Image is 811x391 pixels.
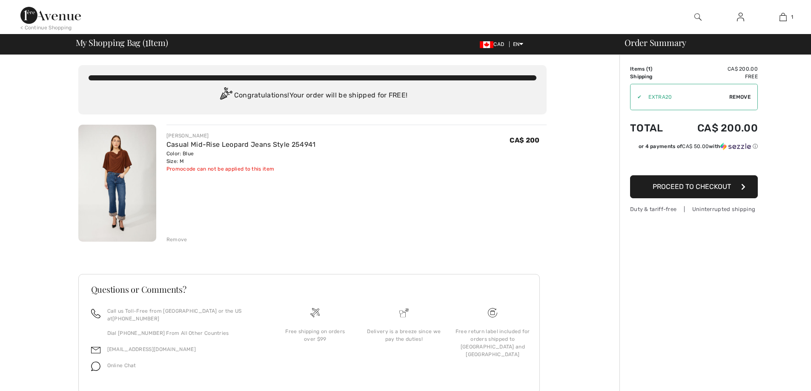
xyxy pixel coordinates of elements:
[630,205,758,213] div: Duty & tariff-free | Uninterrupted shipping
[166,165,316,173] div: Promocode can not be applied to this item
[310,308,320,317] img: Free shipping on orders over $99
[107,346,196,352] a: [EMAIL_ADDRESS][DOMAIN_NAME]
[91,309,100,318] img: call
[107,329,261,337] p: Dial [PHONE_NUMBER] From All Other Countries
[630,143,758,153] div: or 4 payments ofCA$ 50.00withSezzle Click to learn more about Sezzle
[91,362,100,371] img: chat
[510,136,539,144] span: CA$ 200
[91,285,527,294] h3: Questions or Comments?
[278,328,352,343] div: Free shipping on orders over $99
[166,132,316,140] div: [PERSON_NAME]
[642,84,729,110] input: Promo code
[78,125,156,242] img: Casual Mid-Rise Leopard Jeans Style 254941
[675,65,758,73] td: CA$ 200.00
[455,328,530,358] div: Free return label included for orders shipped to [GEOGRAPHIC_DATA] and [GEOGRAPHIC_DATA]
[762,12,804,22] a: 1
[639,143,758,150] div: or 4 payments of with
[730,12,751,23] a: Sign In
[630,93,642,101] div: ✔
[630,175,758,198] button: Proceed to Checkout
[480,41,493,48] img: Canadian Dollar
[720,143,751,150] img: Sezzle
[89,87,536,104] div: Congratulations! Your order will be shipped for FREE!
[76,38,168,47] span: My Shopping Bag ( Item)
[480,41,507,47] span: CAD
[217,87,234,104] img: Congratulation2.svg
[675,114,758,143] td: CA$ 200.00
[694,12,702,22] img: search the website
[791,13,793,21] span: 1
[91,345,100,355] img: email
[630,65,675,73] td: Items ( )
[513,41,524,47] span: EN
[630,153,758,172] iframe: PayPal-paypal
[112,316,159,322] a: [PHONE_NUMBER]
[648,66,651,72] span: 1
[166,150,316,165] div: Color: Blue Size: M
[779,12,787,22] img: My Bag
[653,183,731,191] span: Proceed to Checkout
[145,36,148,47] span: 1
[166,236,187,243] div: Remove
[399,308,409,317] img: Delivery is a breeze since we pay the duties!
[107,307,261,323] p: Call us Toll-Free from [GEOGRAPHIC_DATA] or the US at
[737,12,744,22] img: My Info
[488,308,497,317] img: Free shipping on orders over $99
[675,73,758,80] td: Free
[20,24,72,31] div: < Continue Shopping
[20,7,81,24] img: 1ère Avenue
[614,38,806,47] div: Order Summary
[682,143,709,149] span: CA$ 50.00
[630,73,675,80] td: Shipping
[367,328,441,343] div: Delivery is a breeze since we pay the duties!
[166,140,316,148] a: Casual Mid-Rise Leopard Jeans Style 254941
[630,114,675,143] td: Total
[107,362,136,368] span: Online Chat
[729,93,751,101] span: Remove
